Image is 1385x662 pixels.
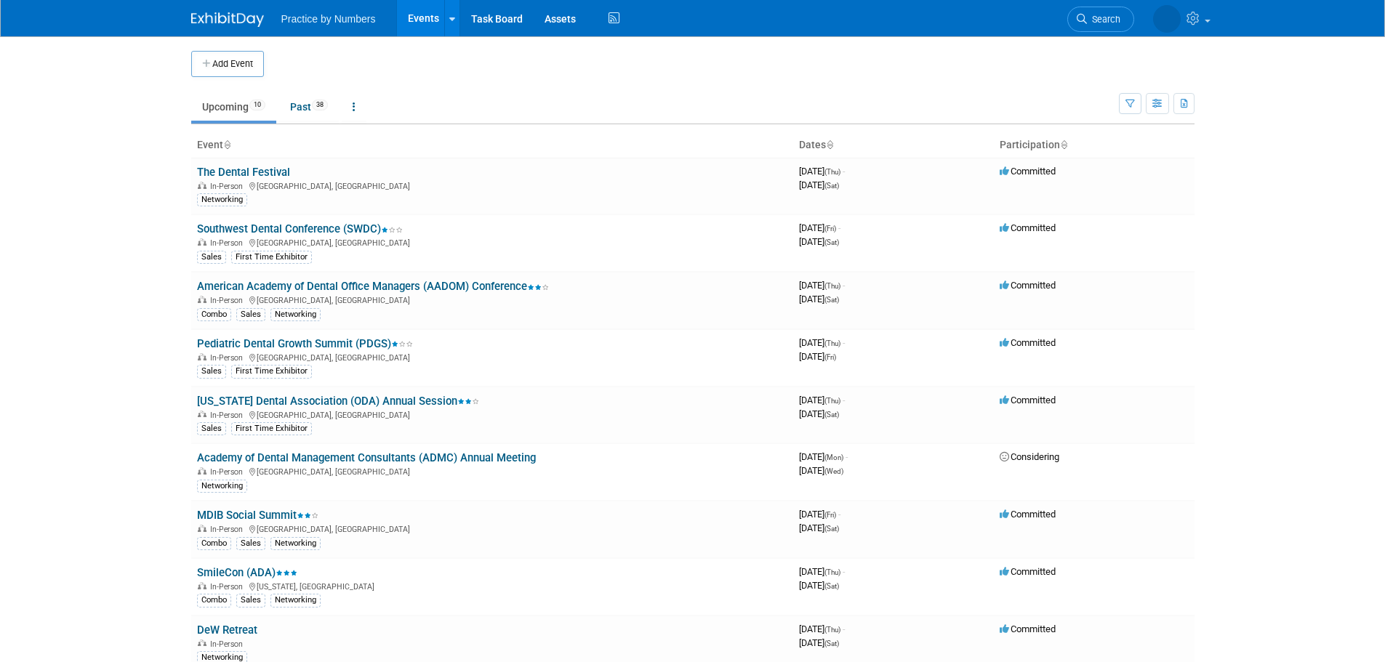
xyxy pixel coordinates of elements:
[1060,139,1067,150] a: Sort by Participation Type
[843,395,845,405] span: -
[197,294,787,305] div: [GEOGRAPHIC_DATA], [GEOGRAPHIC_DATA]
[198,411,206,418] img: In-Person Event
[197,365,226,378] div: Sales
[799,465,843,476] span: [DATE]
[824,339,840,347] span: (Thu)
[210,353,247,363] span: In-Person
[197,179,787,191] div: [GEOGRAPHIC_DATA], [GEOGRAPHIC_DATA]
[198,525,206,532] img: In-Person Event
[197,522,787,534] div: [GEOGRAPHIC_DATA], [GEOGRAPHIC_DATA]
[824,182,839,190] span: (Sat)
[824,168,840,176] span: (Thu)
[799,280,845,291] span: [DATE]
[824,397,840,405] span: (Thu)
[236,308,265,321] div: Sales
[197,222,403,235] a: Southwest Dental Conference (SWDC)
[1000,509,1056,520] span: Committed
[824,568,840,576] span: (Thu)
[799,623,845,634] span: [DATE]
[210,411,247,420] span: In-Person
[210,238,247,248] span: In-Person
[824,353,836,361] span: (Fri)
[824,511,836,519] span: (Fri)
[843,566,845,577] span: -
[826,139,833,150] a: Sort by Start Date
[799,451,848,462] span: [DATE]
[824,467,843,475] span: (Wed)
[197,193,247,206] div: Networking
[824,639,839,647] span: (Sat)
[249,100,265,110] span: 10
[236,594,265,607] div: Sales
[198,182,206,189] img: In-Person Event
[799,179,839,190] span: [DATE]
[824,453,843,461] span: (Mon)
[236,537,265,550] div: Sales
[210,296,247,305] span: In-Person
[197,480,247,493] div: Networking
[838,222,840,233] span: -
[824,525,839,533] span: (Sat)
[799,222,840,233] span: [DATE]
[270,537,321,550] div: Networking
[197,465,787,477] div: [GEOGRAPHIC_DATA], [GEOGRAPHIC_DATA]
[197,451,536,464] a: Academy of Dental Management Consultants (ADMC) Annual Meeting
[231,365,312,378] div: First Time Exhibitor
[1000,166,1056,177] span: Committed
[824,225,836,233] span: (Fri)
[197,408,787,420] div: [GEOGRAPHIC_DATA], [GEOGRAPHIC_DATA]
[198,296,206,303] img: In-Person Event
[191,93,276,121] a: Upcoming10
[210,582,247,592] span: In-Person
[843,280,845,291] span: -
[1000,222,1056,233] span: Committed
[210,182,247,191] span: In-Person
[270,594,321,607] div: Networking
[824,411,839,419] span: (Sat)
[198,639,206,647] img: In-Person Event
[846,451,848,462] span: -
[824,282,840,290] span: (Thu)
[197,395,479,408] a: [US_STATE] Dental Association (ODA) Annual Session
[191,12,264,27] img: ExhibitDay
[1067,7,1134,32] a: Search
[1153,5,1181,33] img: Hannah Dallek
[799,522,839,533] span: [DATE]
[197,351,787,363] div: [GEOGRAPHIC_DATA], [GEOGRAPHIC_DATA]
[197,580,787,592] div: [US_STATE], [GEOGRAPHIC_DATA]
[197,566,297,579] a: SmileCon (ADA)
[1000,395,1056,405] span: Committed
[198,467,206,475] img: In-Person Event
[197,337,413,350] a: Pediatric Dental Growth Summit (PDGS)
[231,422,312,435] div: First Time Exhibitor
[270,308,321,321] div: Networking
[197,236,787,248] div: [GEOGRAPHIC_DATA], [GEOGRAPHIC_DATA]
[223,139,230,150] a: Sort by Event Name
[799,294,839,304] span: [DATE]
[197,308,231,321] div: Combo
[197,509,318,522] a: MDIB Social Summit
[197,166,290,179] a: The Dental Festival
[198,238,206,246] img: In-Person Event
[191,51,264,77] button: Add Event
[210,525,247,534] span: In-Person
[197,623,257,637] a: DeW Retreat
[843,623,845,634] span: -
[281,13,376,25] span: Practice by Numbers
[824,626,840,634] span: (Thu)
[838,509,840,520] span: -
[198,582,206,589] img: In-Person Event
[799,395,845,405] span: [DATE]
[799,166,845,177] span: [DATE]
[198,353,206,360] img: In-Person Event
[843,337,845,348] span: -
[197,280,549,293] a: American Academy of Dental Office Managers (AADOM) Conference
[799,637,839,648] span: [DATE]
[843,166,845,177] span: -
[210,467,247,477] span: In-Person
[824,296,839,304] span: (Sat)
[312,100,328,110] span: 38
[824,582,839,590] span: (Sat)
[1000,623,1056,634] span: Committed
[824,238,839,246] span: (Sat)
